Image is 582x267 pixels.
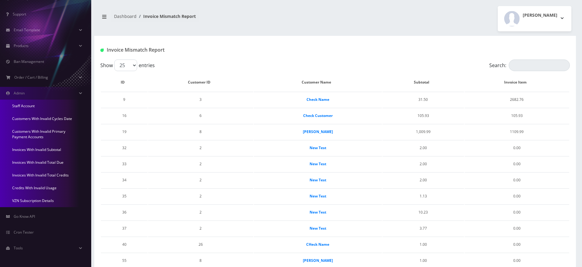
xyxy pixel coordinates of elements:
h2: [PERSON_NAME] [523,13,557,18]
a: CHeck Name [306,242,329,247]
a: New Test [310,210,326,215]
a: New Test [310,145,326,150]
td: 2 [148,156,253,172]
td: 32 [101,140,147,156]
td: 33 [101,156,147,172]
td: 3.77 [383,221,464,236]
td: 2 [148,172,253,188]
td: 6 [148,108,253,123]
a: New Test [310,177,326,183]
td: 0.00 [465,221,569,236]
td: 2 [148,221,253,236]
td: 0.00 [465,156,569,172]
td: 8 [148,124,253,139]
a: Check Customer [303,113,333,118]
td: 9 [101,92,147,107]
td: 2 [148,188,253,204]
nav: breadcrumb [99,10,331,27]
td: 10.23 [383,204,464,220]
img: Report [100,49,104,52]
label: Show entries [100,60,155,71]
td: 0.00 [465,188,569,204]
span: Tools [14,245,23,251]
span: Products [14,43,29,48]
a: Check Name [307,97,329,102]
td: 1.13 [383,188,464,204]
td: 0.00 [465,237,569,252]
a: New Test [310,161,326,166]
td: 2.00 [383,156,464,172]
td: 3 [148,92,253,107]
th: Customer Name: activate to sort column ascending [254,74,382,91]
a: New Test [310,193,326,199]
td: 26 [148,237,253,252]
td: 31.50 [383,92,464,107]
span: Ban Management [14,59,44,64]
th: Customer ID: activate to sort column ascending [148,74,253,91]
td: 1,009.99 [383,124,464,139]
span: Order / Cart / Billing [14,75,48,80]
td: 16 [101,108,147,123]
select: Showentries [114,60,137,71]
button: [PERSON_NAME] [498,6,571,31]
li: Invoice Mismatch Report [137,13,196,19]
td: 105.93 [465,108,569,123]
td: 37 [101,221,147,236]
td: 0.00 [465,172,569,188]
span: Support [13,12,26,17]
td: 2.00 [383,172,464,188]
h1: Invoice Mismatch Report [100,47,490,53]
td: 105.93 [383,108,464,123]
td: 19 [101,124,147,139]
th: Invoice Item: activate to sort column ascending [465,74,569,91]
td: 35 [101,188,147,204]
th: ID: activate to sort column ascending [101,74,147,91]
label: Search: [489,60,570,71]
span: Go Know API [14,214,35,219]
td: 2 [148,204,253,220]
a: New Test [310,226,326,231]
td: 2682.76 [465,92,569,107]
td: 2 [148,140,253,156]
input: Search: [509,60,570,71]
td: 34 [101,172,147,188]
th: Subtotal: activate to sort column ascending [383,74,464,91]
a: Dashboard [114,13,137,19]
td: 1109.99 [465,124,569,139]
td: 0.00 [465,204,569,220]
span: Cron Tester [14,230,34,235]
span: Admin [14,91,25,96]
a: [PERSON_NAME] [303,258,333,263]
a: [PERSON_NAME] [303,129,333,134]
td: 2.00 [383,140,464,156]
td: 0.00 [465,140,569,156]
td: 36 [101,204,147,220]
td: 40 [101,237,147,252]
span: Email Template [14,27,40,33]
td: 1.00 [383,237,464,252]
